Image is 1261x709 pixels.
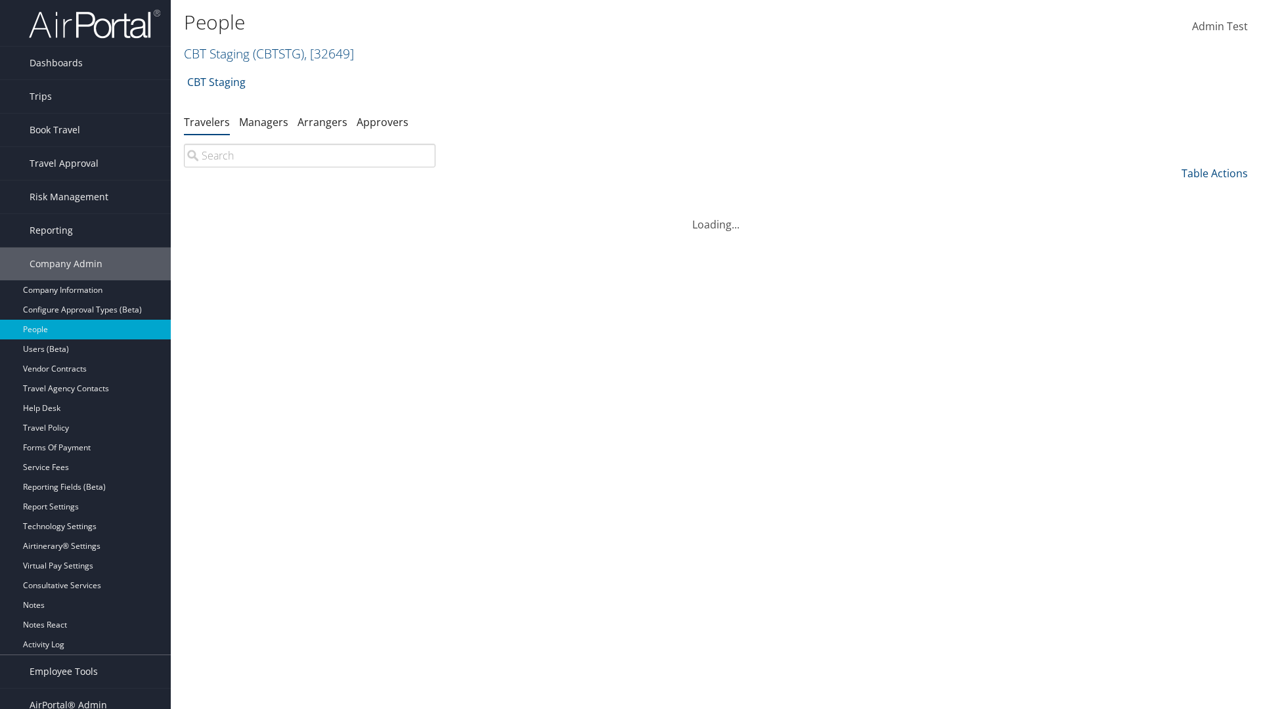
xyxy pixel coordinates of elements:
a: CBT Staging [184,45,354,62]
span: Company Admin [30,247,102,280]
span: Book Travel [30,114,80,146]
a: Table Actions [1182,166,1248,181]
span: Dashboards [30,47,83,79]
input: Search [184,144,435,167]
span: Travel Approval [30,147,99,180]
div: Loading... [184,201,1248,232]
a: CBT Staging [187,69,246,95]
a: Arrangers [298,115,347,129]
span: ( CBTSTG ) [253,45,304,62]
h1: People [184,9,893,36]
a: Travelers [184,115,230,129]
span: , [ 32649 ] [304,45,354,62]
a: Approvers [357,115,409,129]
a: Managers [239,115,288,129]
span: Reporting [30,214,73,247]
span: Trips [30,80,52,113]
span: Risk Management [30,181,108,213]
img: airportal-logo.png [29,9,160,39]
span: Employee Tools [30,655,98,688]
a: Admin Test [1192,7,1248,47]
span: Admin Test [1192,19,1248,33]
